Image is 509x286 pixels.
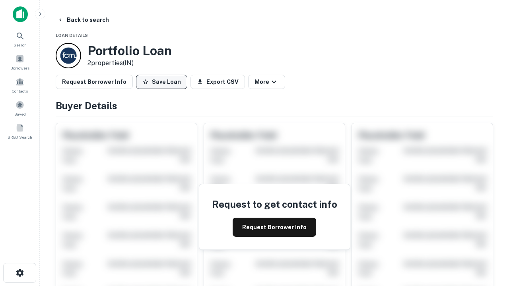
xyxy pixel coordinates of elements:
[2,74,37,96] a: Contacts
[190,75,245,89] button: Export CSV
[2,51,37,73] a: Borrowers
[10,65,29,71] span: Borrowers
[54,13,112,27] button: Back to search
[56,33,88,38] span: Loan Details
[233,218,316,237] button: Request Borrower Info
[2,120,37,142] a: SREO Search
[248,75,285,89] button: More
[8,134,32,140] span: SREO Search
[56,99,493,113] h4: Buyer Details
[14,42,27,48] span: Search
[469,197,509,235] iframe: Chat Widget
[212,197,337,211] h4: Request to get contact info
[136,75,187,89] button: Save Loan
[12,88,28,94] span: Contacts
[87,58,172,68] p: 2 properties (IN)
[87,43,172,58] h3: Portfolio Loan
[2,97,37,119] a: Saved
[56,75,133,89] button: Request Borrower Info
[2,28,37,50] a: Search
[14,111,26,117] span: Saved
[13,6,28,22] img: capitalize-icon.png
